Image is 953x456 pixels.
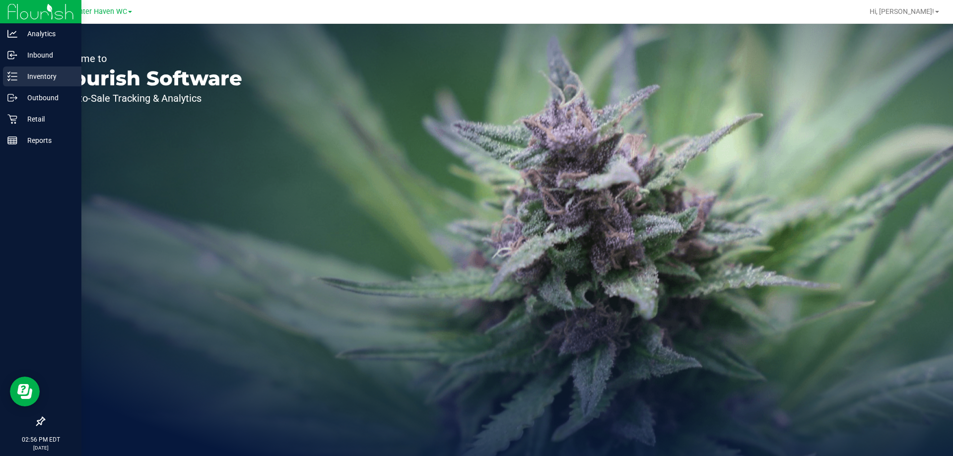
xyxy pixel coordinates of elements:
[17,113,77,125] p: Retail
[7,29,17,39] inline-svg: Analytics
[17,134,77,146] p: Reports
[54,93,242,103] p: Seed-to-Sale Tracking & Analytics
[17,28,77,40] p: Analytics
[54,68,242,88] p: Flourish Software
[7,93,17,103] inline-svg: Outbound
[17,70,77,82] p: Inventory
[870,7,934,15] span: Hi, [PERSON_NAME]!
[54,54,242,64] p: Welcome to
[17,92,77,104] p: Outbound
[4,435,77,444] p: 02:56 PM EDT
[7,114,17,124] inline-svg: Retail
[70,7,127,16] span: Winter Haven WC
[17,49,77,61] p: Inbound
[7,50,17,60] inline-svg: Inbound
[7,71,17,81] inline-svg: Inventory
[4,444,77,452] p: [DATE]
[7,135,17,145] inline-svg: Reports
[10,377,40,406] iframe: Resource center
